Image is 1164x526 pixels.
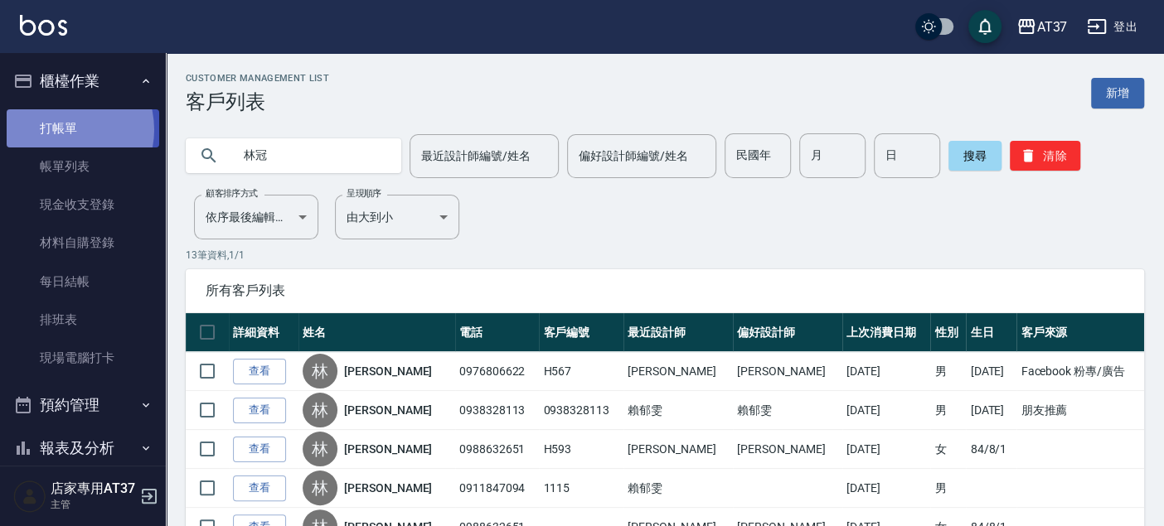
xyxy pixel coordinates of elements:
div: 由大到小 [335,195,459,239]
button: 清除 [1010,141,1080,171]
div: 林 [303,393,337,427]
a: 新增 [1091,78,1144,109]
td: 0911847094 [455,469,540,508]
td: 84/8/1 [966,430,1016,469]
td: [DATE] [842,391,930,430]
button: 登出 [1080,12,1144,42]
label: 顧客排序方式 [206,187,258,200]
th: 電話 [455,313,540,352]
td: 賴郁雯 [623,391,733,430]
td: 男 [930,352,966,391]
td: 男 [930,469,966,508]
button: 搜尋 [948,141,1002,171]
h2: Customer Management List [186,73,329,84]
button: save [968,10,1002,43]
td: 賴郁雯 [733,391,842,430]
td: [PERSON_NAME] [733,430,842,469]
th: 詳細資料 [229,313,298,352]
h5: 店家專用AT37 [51,480,135,497]
th: 最近設計師 [623,313,733,352]
input: 搜尋關鍵字 [232,133,388,178]
td: H593 [539,430,623,469]
a: [PERSON_NAME] [344,363,432,379]
td: [PERSON_NAME] [623,352,733,391]
a: 現金收支登錄 [7,186,159,224]
td: 0938328113 [455,391,540,430]
td: [DATE] [842,352,930,391]
td: [DATE] [842,469,930,508]
a: 查看 [233,359,286,384]
td: [DATE] [966,391,1016,430]
img: Logo [20,15,67,36]
a: 排班表 [7,301,159,339]
p: 主管 [51,497,135,512]
p: 13 筆資料, 1 / 1 [186,248,1144,263]
div: 林 [303,432,337,466]
th: 客戶來源 [1016,313,1144,352]
a: 查看 [233,437,286,462]
button: 預約管理 [7,384,159,427]
a: 現場電腦打卡 [7,339,159,377]
span: 所有客戶列表 [206,282,1124,299]
button: 報表及分析 [7,427,159,470]
a: 查看 [233,398,286,423]
a: [PERSON_NAME] [344,441,432,457]
div: 林 [303,471,337,505]
a: [PERSON_NAME] [344,480,432,496]
td: [PERSON_NAME] [623,430,733,469]
th: 生日 [966,313,1016,352]
label: 呈現順序 [347,187,381,200]
div: AT37 [1036,17,1067,37]
th: 客戶編號 [539,313,623,352]
td: H567 [539,352,623,391]
img: Person [13,480,46,513]
td: 0988632651 [455,430,540,469]
div: 依序最後編輯時間 [194,195,318,239]
th: 姓名 [298,313,455,352]
td: [DATE] [842,430,930,469]
a: 帳單列表 [7,147,159,186]
button: 櫃檯作業 [7,60,159,103]
h3: 客戶列表 [186,90,329,113]
th: 上次消費日期 [842,313,930,352]
a: [PERSON_NAME] [344,402,432,418]
td: 女 [930,430,966,469]
a: 查看 [233,475,286,501]
a: 材料自購登錄 [7,224,159,262]
td: [DATE] [966,352,1016,391]
td: 男 [930,391,966,430]
td: Facebook 粉專/廣告 [1016,352,1144,391]
th: 性別 [930,313,966,352]
button: AT37 [1010,10,1074,44]
td: 賴郁雯 [623,469,733,508]
td: [PERSON_NAME] [733,352,842,391]
td: 朋友推薦 [1016,391,1144,430]
th: 偏好設計師 [733,313,842,352]
td: 1115 [539,469,623,508]
a: 打帳單 [7,109,159,147]
div: 林 [303,354,337,388]
a: 每日結帳 [7,263,159,301]
td: 0976806622 [455,352,540,391]
td: 0938328113 [539,391,623,430]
